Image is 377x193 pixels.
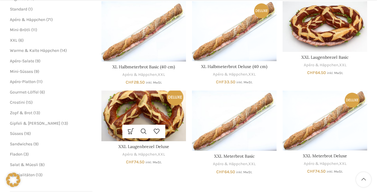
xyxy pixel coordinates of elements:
[283,62,367,68] div: ,
[158,152,165,157] a: XXL
[158,72,165,78] a: XXL
[301,55,349,60] a: XXL Laugenbrezel Basic
[126,159,134,165] span: CHF
[35,110,39,115] span: 13
[101,91,186,141] a: XXL Laugenbrezel Deluxe
[10,38,17,43] a: XXL
[214,153,255,159] a: XXL Meterbrot Basic
[216,169,235,174] bdi: 64.50
[101,1,186,61] a: XL Halbmeterbrot Basic (40 cm)
[236,170,252,174] small: inkl. MwSt.
[236,80,253,84] small: inkl. MwSt.
[40,162,43,167] span: 8
[41,90,43,95] span: 6
[216,79,235,85] bdi: 33.50
[25,152,27,157] span: 3
[304,161,338,167] a: Apéro & Häppchen
[192,91,277,151] a: XXL Meterbrot Basic
[201,64,267,69] a: XL Halbmeterbrot Deluxe (40 cm)
[33,27,36,32] span: 11
[303,153,347,159] a: XXL Meterbrot Deluxe
[61,48,65,53] span: 14
[10,141,32,147] a: Sandwiches
[327,71,343,75] small: inkl. MwSt.
[307,169,315,174] span: CHF
[10,152,22,157] a: Fladen
[35,141,37,147] span: 9
[10,90,39,95] a: Gourmet-Löffel
[192,72,277,77] div: ,
[118,144,169,149] a: XXL Laugenbrezel Deluxe
[10,110,32,115] a: Zopf & Brot
[10,58,34,64] a: Apéro-Salate
[145,160,162,164] small: inkl. MwSt.
[137,125,150,138] a: Schnellansicht
[37,172,41,177] span: 13
[304,62,338,68] a: Apéro & Häppchen
[10,69,33,74] a: Mini-Süsses
[10,48,59,53] a: Warme & Kalte Häppchen
[35,69,38,74] span: 9
[339,161,346,167] a: XXL
[101,72,186,78] div: ,
[10,17,45,22] a: Apéro & Häppchen
[248,161,256,167] a: XXL
[124,125,137,138] a: Wähle Optionen für „XXL Laugenbrezel Deluxe“
[30,7,31,12] span: 1
[63,121,67,126] span: 13
[10,100,25,105] a: Crostini
[126,80,145,85] bdi: 28.50
[10,7,27,12] a: Standard
[37,58,39,64] span: 9
[10,27,30,32] a: Mini-Brötli
[356,172,371,187] a: Scroll to top button
[10,162,38,167] a: Salat & Müesli
[122,72,157,78] a: Apéro & Häppchen
[112,64,175,70] a: XL Halbmeterbrot Basic (40 cm)
[213,161,247,167] a: Apéro & Häppchen
[192,1,277,61] a: XL Halbmeterbrot Deluxe (40 cm)
[25,131,29,136] span: 16
[283,1,367,52] a: XXL Laugenbrezel Basic
[248,72,256,77] a: XXL
[10,131,23,136] a: Süsses
[126,80,134,85] span: CHF
[10,79,36,84] a: Apéro-Platten
[20,38,22,43] span: 6
[213,72,247,77] a: Apéro & Häppchen
[216,169,224,174] span: CHF
[122,152,157,157] a: Apéro & Häppchen
[307,70,315,75] span: CHF
[192,161,277,167] div: ,
[327,170,343,174] small: inkl. MwSt.
[48,17,51,22] span: 71
[307,169,326,174] bdi: 74.50
[283,91,367,150] a: XXL Meterbrot Deluxe
[216,79,224,85] span: CHF
[38,79,41,84] span: 11
[27,100,31,105] span: 15
[146,81,162,85] small: inkl. MwSt.
[339,62,346,68] a: XXL
[307,70,326,75] bdi: 64.50
[126,159,145,165] bdi: 74.50
[283,161,367,167] div: ,
[101,152,186,157] div: ,
[10,121,60,126] a: Gipfeli & [PERSON_NAME]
